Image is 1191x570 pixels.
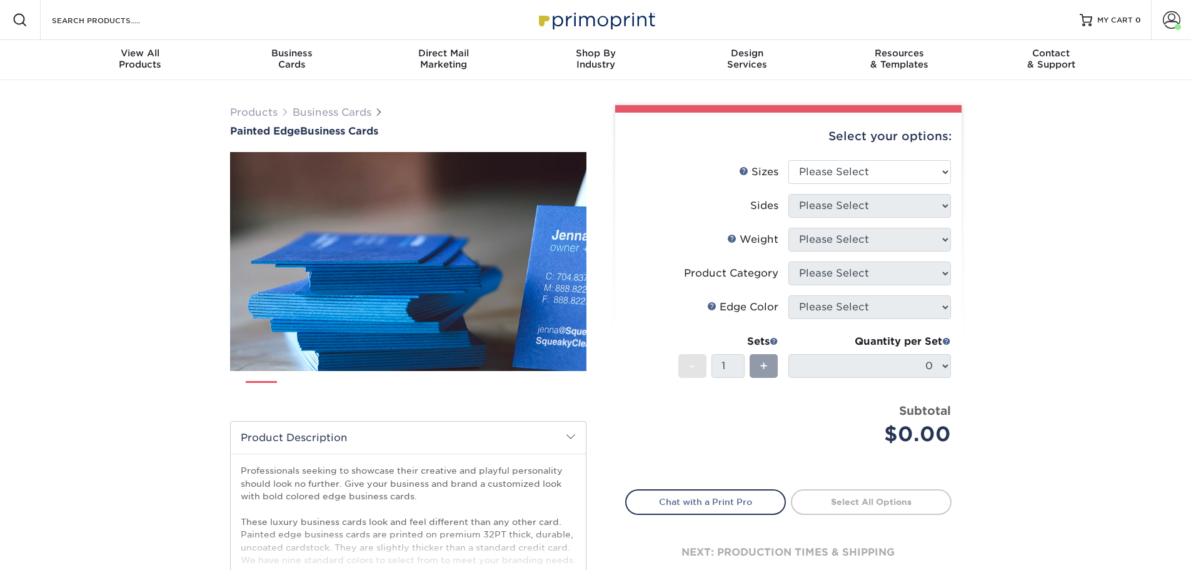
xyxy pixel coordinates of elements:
span: + [760,357,768,375]
h1: Business Cards [230,125,586,137]
img: Business Cards 05 [413,376,445,407]
div: & Support [975,48,1127,70]
span: Design [671,48,823,59]
input: SEARCH PRODUCTS..... [51,13,173,28]
a: Contact& Support [975,40,1127,80]
div: & Templates [823,48,975,70]
a: Products [230,106,278,118]
div: Cards [216,48,368,70]
a: Select All Options [791,489,952,514]
div: Sides [750,198,778,213]
span: Resources [823,48,975,59]
div: Sizes [739,165,778,180]
div: Edge Color [707,300,778,315]
div: $0.00 [798,419,951,449]
div: Services [671,48,823,70]
img: Business Cards 02 [288,376,319,407]
img: Business Cards 07 [497,376,528,407]
a: Business Cards [293,106,371,118]
img: Business Cards 03 [329,376,361,407]
span: MY CART [1097,15,1133,26]
div: Weight [727,232,778,247]
span: Business [216,48,368,59]
div: Select your options: [625,113,952,160]
a: Resources& Templates [823,40,975,80]
div: Products [64,48,216,70]
a: DesignServices [671,40,823,80]
strong: Subtotal [899,404,951,417]
a: View AllProducts [64,40,216,80]
a: Chat with a Print Pro [625,489,786,514]
img: Business Cards 06 [455,376,486,407]
span: 0 [1135,16,1141,24]
img: Business Cards 04 [371,376,403,407]
a: Painted EdgeBusiness Cards [230,125,586,137]
img: Business Cards 01 [246,377,277,408]
span: Painted Edge [230,125,300,137]
span: Direct Mail [368,48,520,59]
span: Contact [975,48,1127,59]
div: Product Category [684,266,778,281]
span: - [690,357,695,375]
span: Shop By [520,48,671,59]
img: Painted Edge 01 [230,83,586,440]
div: Marketing [368,48,520,70]
div: Quantity per Set [788,334,951,349]
a: BusinessCards [216,40,368,80]
h2: Product Description [231,422,586,454]
a: Direct MailMarketing [368,40,520,80]
span: View All [64,48,216,59]
a: Shop ByIndustry [520,40,671,80]
div: Industry [520,48,671,70]
img: Primoprint [533,6,658,33]
img: Business Cards 08 [539,376,570,407]
div: Sets [678,334,778,349]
